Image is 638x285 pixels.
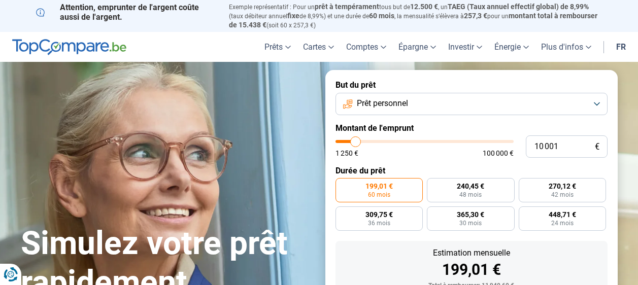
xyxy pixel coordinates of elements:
span: Prêt personnel [357,98,408,109]
span: 42 mois [551,192,574,198]
span: montant total à rembourser de 15.438 € [229,12,597,29]
span: 100 000 € [483,150,514,157]
span: 36 mois [368,220,390,226]
span: 12.500 € [410,3,438,11]
label: Durée du prêt [335,166,608,175]
a: Épargne [392,32,442,62]
span: 365,30 € [457,211,484,218]
a: Prêts [258,32,297,62]
div: Estimation mensuelle [344,249,599,257]
span: 1 250 € [335,150,358,157]
span: 240,45 € [457,183,484,190]
span: 257,3 € [464,12,487,20]
span: TAEG (Taux annuel effectif global) de 8,99% [448,3,589,11]
span: 30 mois [459,220,482,226]
a: fr [610,32,632,62]
a: Énergie [488,32,535,62]
span: 60 mois [368,192,390,198]
span: 448,71 € [549,211,576,218]
p: Exemple représentatif : Pour un tous but de , un (taux débiteur annuel de 8,99%) et une durée de ... [229,3,602,29]
span: 24 mois [551,220,574,226]
div: 199,01 € [344,262,599,277]
a: Plus d'infos [535,32,597,62]
button: Prêt personnel [335,93,608,115]
p: Attention, emprunter de l'argent coûte aussi de l'argent. [36,3,217,22]
span: 60 mois [369,12,394,20]
span: 48 mois [459,192,482,198]
a: Comptes [340,32,392,62]
span: 270,12 € [549,183,576,190]
span: € [595,142,599,151]
img: TopCompare [12,39,126,55]
span: 199,01 € [365,183,393,190]
span: fixe [287,12,299,20]
label: But du prêt [335,80,608,90]
label: Montant de l'emprunt [335,123,608,133]
span: 309,75 € [365,211,393,218]
a: Investir [442,32,488,62]
a: Cartes [297,32,340,62]
span: prêt à tempérament [315,3,379,11]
